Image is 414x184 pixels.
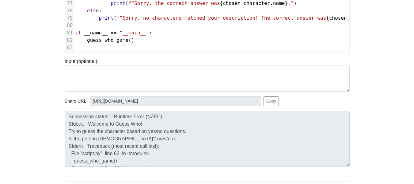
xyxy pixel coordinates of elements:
div: 80 [65,22,74,29]
span: ( { . } ) [75,15,403,21]
span: ." [288,0,294,6]
span: print [99,15,114,21]
span: else [87,8,99,14]
div: 79 [65,14,74,22]
span: : [75,8,102,14]
span: f"Sorry, no characters matched your description! The correct answer was [116,15,326,21]
span: f"Sorry, the correct answer was [128,0,220,6]
span: Share URL: [65,98,88,105]
span: guess_who_game [87,37,128,43]
span: chosen_character [223,0,270,6]
span: print [111,0,125,6]
span: __name__ [84,30,108,36]
span: "__main__" [120,30,149,36]
span: : [75,30,152,36]
div: 81 [65,29,74,37]
span: == [111,30,116,36]
span: name [273,0,285,6]
div: Input (optional): [60,58,354,92]
button: Copy [264,96,279,106]
div: 82 [65,37,74,44]
div: 78 [65,7,74,14]
span: () [75,37,135,43]
span: ( { . } ) [75,0,297,6]
span: if [75,30,81,36]
div: 83 [65,44,74,51]
span: chosen_character [329,15,376,21]
input: No share available yet [90,96,261,106]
